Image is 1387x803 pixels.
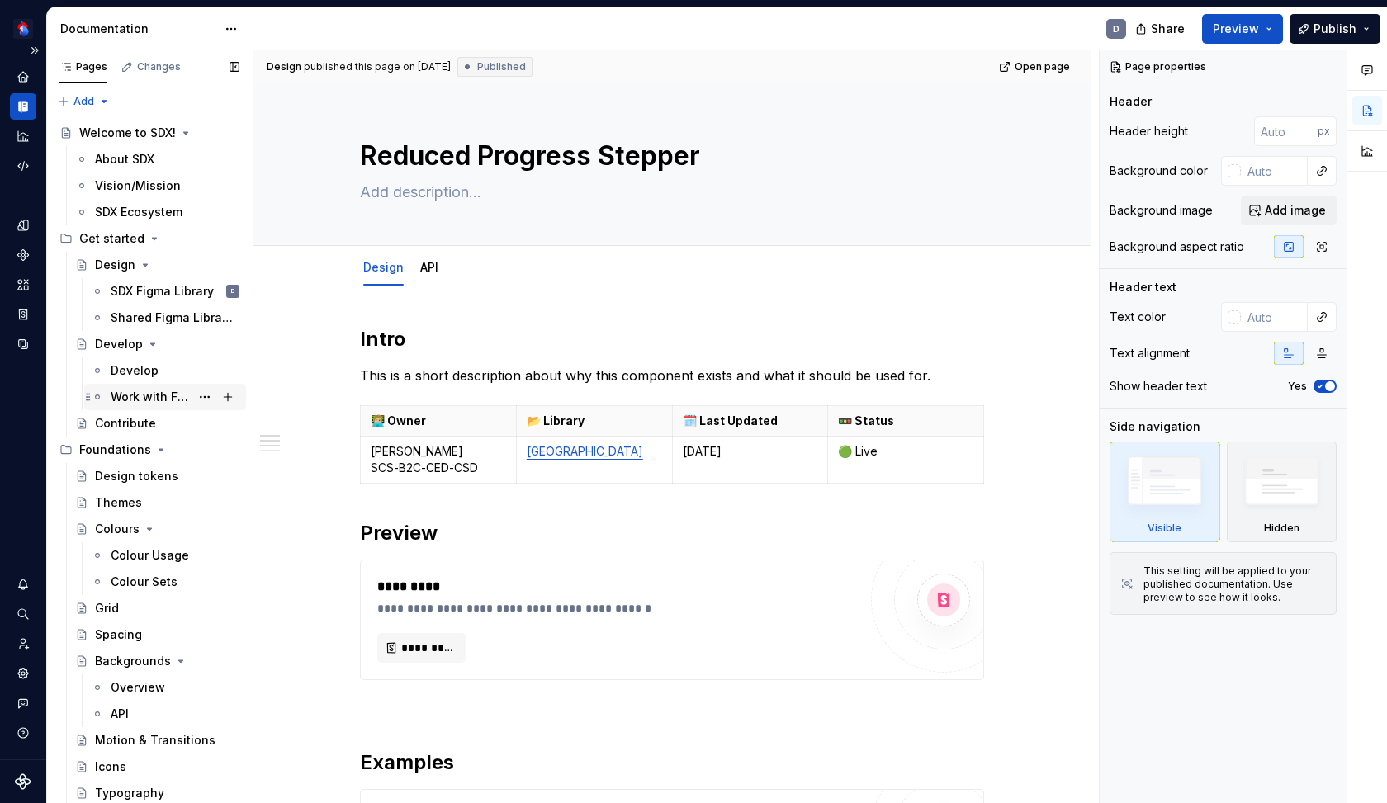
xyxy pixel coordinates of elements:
[1110,279,1176,295] div: Header text
[10,123,36,149] div: Analytics
[10,272,36,298] a: Assets
[683,443,818,460] p: [DATE]
[69,463,246,489] a: Design tokens
[10,690,36,716] button: Contact support
[69,621,246,648] a: Spacing
[360,749,984,776] h2: Examples
[1290,14,1380,44] button: Publish
[10,301,36,328] a: Storybook stories
[73,95,94,108] span: Add
[95,204,182,220] div: SDX Ecosystem
[477,60,526,73] span: Published
[69,648,246,674] a: Backgrounds
[838,413,973,429] p: 🚥 Status
[79,230,144,247] div: Get started
[10,660,36,687] a: Settings
[53,225,246,252] div: Get started
[10,571,36,598] button: Notifications
[111,574,178,590] div: Colour Sets
[53,90,115,113] button: Add
[84,701,246,727] a: API
[95,626,142,643] div: Spacing
[23,39,46,62] button: Expand sidebar
[53,437,246,463] div: Foundations
[1265,202,1326,219] span: Add image
[1213,21,1259,37] span: Preview
[1202,14,1283,44] button: Preview
[84,357,246,384] a: Develop
[10,631,36,657] a: Invite team
[69,331,246,357] a: Develop
[95,415,156,432] div: Contribute
[84,674,246,701] a: Overview
[363,260,404,274] a: Design
[10,331,36,357] a: Data sources
[1148,522,1181,535] div: Visible
[994,55,1077,78] a: Open page
[1110,345,1190,361] div: Text alignment
[1151,21,1185,37] span: Share
[1113,22,1120,35] div: D
[1110,202,1213,219] div: Background image
[111,362,159,379] div: Develop
[95,257,135,273] div: Design
[1227,442,1337,542] div: Hidden
[371,413,506,429] p: 🧑🏼‍💻 Owner
[1143,564,1326,604] div: This setting will be applied to your published documentation. Use preview to see how it looks.
[1314,21,1356,37] span: Publish
[10,93,36,120] div: Documentation
[95,468,178,484] div: Design tokens
[1015,60,1070,73] span: Open page
[838,443,973,460] p: 🟢 Live
[1264,522,1299,535] div: Hidden
[69,489,246,516] a: Themes
[360,520,984,546] h2: Preview
[1241,156,1308,186] input: Auto
[357,249,410,284] div: Design
[84,305,246,331] a: Shared Figma Libraries
[360,366,984,385] p: This is a short description about why this component exists and what it should be used for.
[1110,309,1166,325] div: Text color
[10,153,36,179] a: Code automation
[15,773,31,790] svg: Supernova Logo
[360,326,984,352] h2: Intro
[1288,380,1307,393] label: Yes
[1241,196,1337,225] button: Add image
[111,309,236,326] div: Shared Figma Libraries
[10,64,36,90] div: Home
[95,600,119,616] div: Grid
[10,242,36,268] a: Components
[137,60,181,73] div: Changes
[1110,123,1188,139] div: Header height
[95,732,215,749] div: Motion & Transitions
[69,252,246,278] a: Design
[231,283,234,300] div: D
[84,569,246,595] a: Colour Sets
[1110,93,1152,110] div: Header
[527,444,643,458] a: [GEOGRAPHIC_DATA]
[79,442,151,458] div: Foundations
[69,753,246,780] a: Icons
[1110,442,1220,542] div: Visible
[1127,14,1195,44] button: Share
[95,151,154,168] div: About SDX
[10,601,36,627] button: Search ⌘K
[69,199,246,225] a: SDX Ecosystem
[84,542,246,569] a: Colour Usage
[69,516,246,542] a: Colours
[10,212,36,239] a: Design tokens
[111,706,129,722] div: API
[95,494,142,511] div: Themes
[13,19,33,39] img: fc0ed557-73b3-4f8f-bd58-0c7fdd7a87c5.png
[95,177,181,194] div: Vision/Mission
[1110,163,1208,179] div: Background color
